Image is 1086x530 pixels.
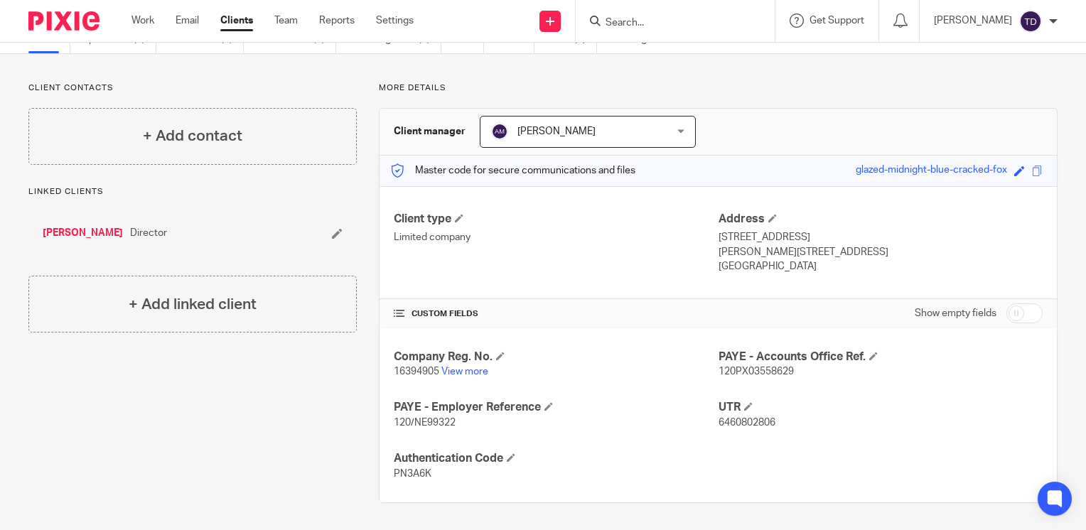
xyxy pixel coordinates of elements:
[719,350,1043,364] h4: PAYE - Accounts Office Ref.
[176,13,199,28] a: Email
[43,226,123,240] a: [PERSON_NAME]
[719,259,1043,274] p: [GEOGRAPHIC_DATA]
[394,308,718,320] h4: CUSTOM FIELDS
[130,226,167,240] span: Director
[28,82,357,94] p: Client contacts
[719,400,1043,415] h4: UTR
[394,400,718,415] h4: PAYE - Employer Reference
[1019,10,1042,33] img: svg%3E
[220,13,253,28] a: Clients
[441,367,488,377] a: View more
[129,293,257,315] h4: + Add linked client
[719,245,1043,259] p: [PERSON_NAME][STREET_ADDRESS]
[131,13,154,28] a: Work
[394,451,718,466] h4: Authentication Code
[934,13,1012,28] p: [PERSON_NAME]
[491,123,508,140] img: svg%3E
[719,367,794,377] span: 120PX03558629
[915,306,996,320] label: Show empty fields
[376,13,414,28] a: Settings
[274,13,298,28] a: Team
[394,124,466,139] h3: Client manager
[604,17,732,30] input: Search
[719,212,1043,227] h4: Address
[379,82,1058,94] p: More details
[394,350,718,364] h4: Company Reg. No.
[394,418,456,428] span: 120/NE99322
[517,126,596,136] span: [PERSON_NAME]
[319,13,355,28] a: Reports
[394,230,718,244] p: Limited company
[390,163,635,178] p: Master code for secure communications and files
[719,230,1043,244] p: [STREET_ADDRESS]
[394,367,439,377] span: 16394905
[719,418,775,428] span: 6460802806
[856,163,1007,179] div: glazed-midnight-blue-cracked-fox
[28,11,100,31] img: Pixie
[143,125,242,147] h4: + Add contact
[394,212,718,227] h4: Client type
[394,469,431,479] span: PN3A6K
[28,186,357,198] p: Linked clients
[810,16,864,26] span: Get Support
